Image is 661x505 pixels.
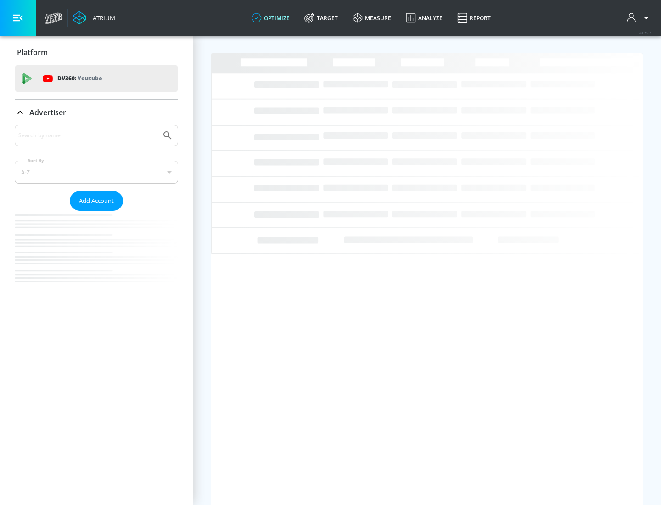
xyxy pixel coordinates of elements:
a: Report [450,1,498,34]
a: Target [297,1,345,34]
input: Search by name [18,129,157,141]
div: DV360: Youtube [15,65,178,92]
nav: list of Advertiser [15,211,178,300]
p: Advertiser [29,107,66,118]
a: measure [345,1,398,34]
p: Youtube [78,73,102,83]
label: Sort By [26,157,46,163]
div: Advertiser [15,100,178,125]
a: optimize [244,1,297,34]
a: Atrium [73,11,115,25]
button: Add Account [70,191,123,211]
div: A-Z [15,161,178,184]
span: v 4.25.4 [639,30,652,35]
a: Analyze [398,1,450,34]
p: DV360: [57,73,102,84]
div: Platform [15,39,178,65]
div: Advertiser [15,125,178,300]
p: Platform [17,47,48,57]
span: Add Account [79,196,114,206]
div: Atrium [89,14,115,22]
